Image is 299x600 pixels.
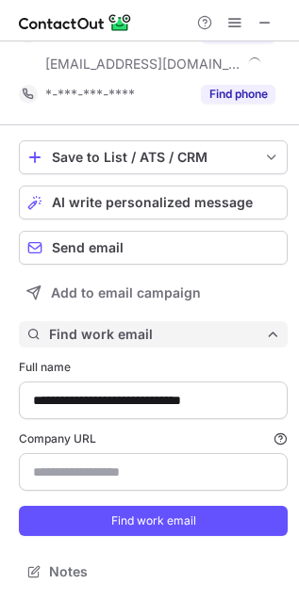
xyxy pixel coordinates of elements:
[19,559,288,585] button: Notes
[52,150,255,165] div: Save to List / ATS / CRM
[19,506,288,536] button: Find work email
[49,563,280,580] span: Notes
[49,326,265,343] span: Find work email
[19,140,288,174] button: save-profile-one-click
[52,240,124,255] span: Send email
[51,285,201,300] span: Add to email campaign
[19,321,288,348] button: Find work email
[19,430,288,447] label: Company URL
[19,276,288,310] button: Add to email campaign
[19,186,288,219] button: AI write personalized message
[19,359,288,376] label: Full name
[19,231,288,265] button: Send email
[201,85,275,104] button: Reveal Button
[52,195,253,210] span: AI write personalized message
[19,11,132,34] img: ContactOut v5.3.10
[45,56,241,73] span: [EMAIL_ADDRESS][DOMAIN_NAME]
